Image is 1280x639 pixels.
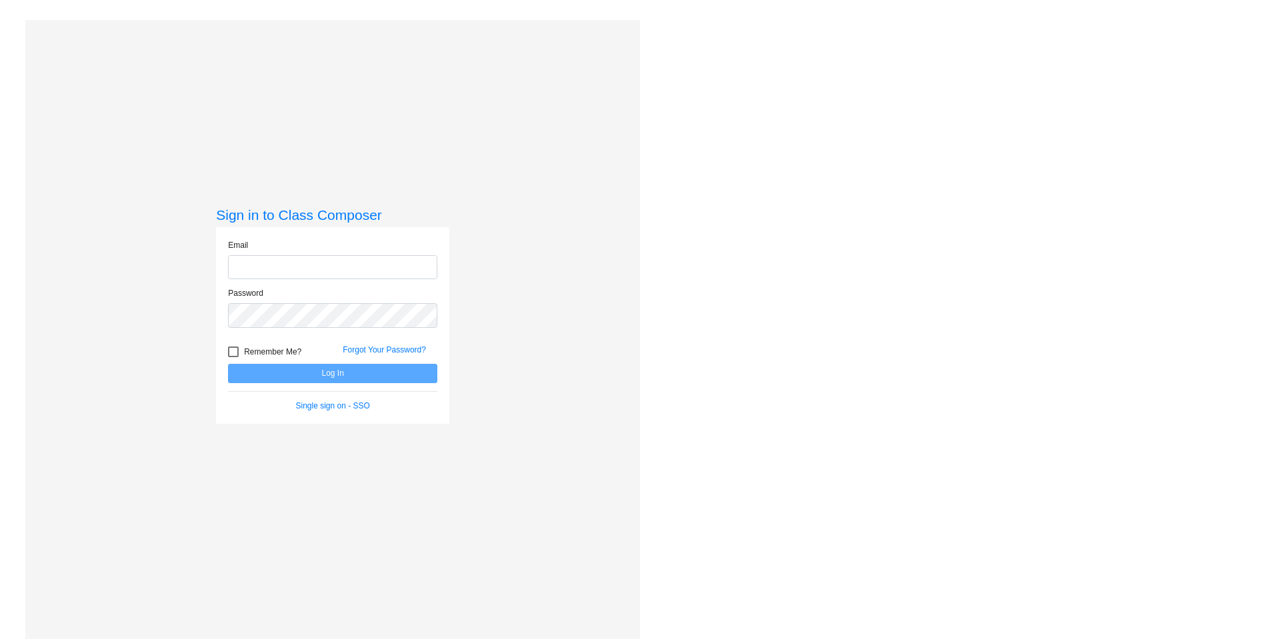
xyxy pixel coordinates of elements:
label: Password [228,287,263,299]
h3: Sign in to Class Composer [216,207,449,223]
a: Single sign on - SSO [296,401,370,410]
a: Forgot Your Password? [343,345,426,354]
span: Remember Me? [244,344,301,360]
button: Log In [228,364,437,383]
label: Email [228,239,248,251]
